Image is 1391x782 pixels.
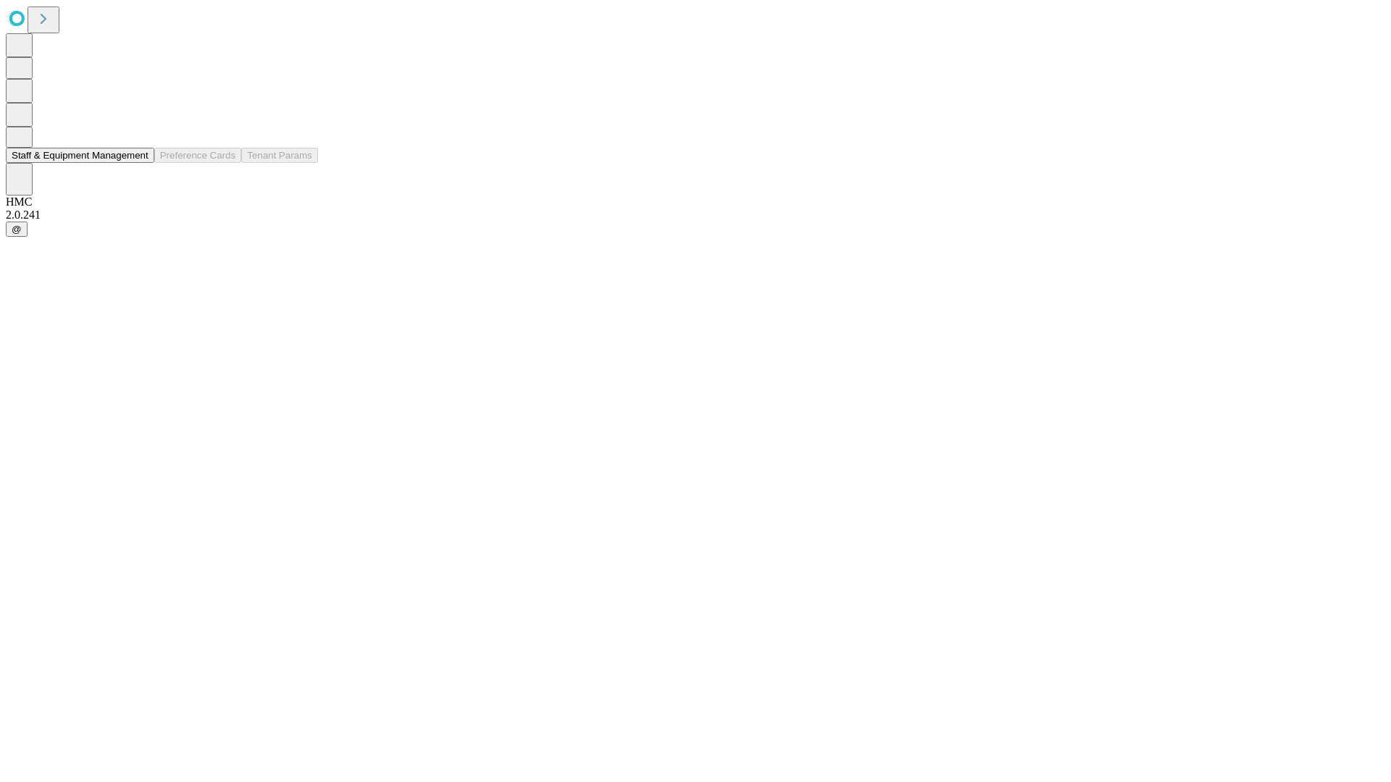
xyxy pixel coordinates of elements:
[6,148,154,163] button: Staff & Equipment Management
[241,148,318,163] button: Tenant Params
[154,148,241,163] button: Preference Cards
[6,195,1385,209] div: HMC
[6,209,1385,222] div: 2.0.241
[6,222,28,237] button: @
[12,224,22,235] span: @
